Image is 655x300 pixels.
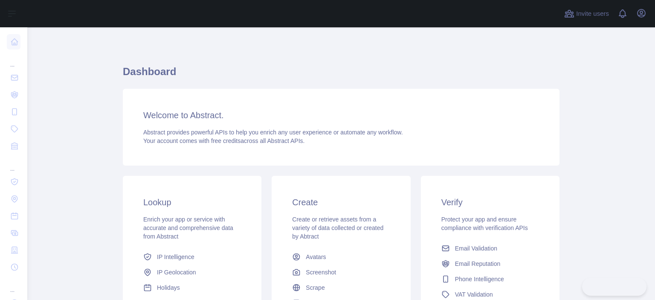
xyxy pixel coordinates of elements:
div: ... [7,277,20,294]
h3: Create [292,196,390,208]
span: Enrich your app or service with accurate and comprehensive data from Abstract [143,216,233,240]
span: Abstract provides powerful APIs to help you enrich any user experience or automate any workflow. [143,129,403,136]
span: Avatars [306,253,326,261]
span: IP Intelligence [157,253,194,261]
a: Phone Intelligence [438,271,542,287]
div: ... [7,51,20,68]
h1: Dashboard [123,65,559,85]
span: Protect your app and ensure compliance with verification APIs [441,216,528,231]
a: Scrape [289,280,393,295]
a: Holidays [140,280,244,295]
div: ... [7,155,20,172]
a: Email Reputation [438,256,542,271]
iframe: Toggle Customer Support [582,278,646,296]
span: IP Geolocation [157,268,196,277]
span: Email Reputation [455,259,501,268]
button: Invite users [562,7,611,20]
h3: Lookup [143,196,241,208]
span: Email Validation [455,244,497,253]
h3: Welcome to Abstract. [143,109,539,121]
a: Email Validation [438,241,542,256]
span: Phone Intelligence [455,275,504,283]
a: IP Intelligence [140,249,244,265]
span: Scrape [306,283,325,292]
h3: Verify [441,196,539,208]
span: VAT Validation [455,290,493,299]
a: IP Geolocation [140,265,244,280]
span: Holidays [157,283,180,292]
span: Your account comes with across all Abstract APIs. [143,137,304,144]
span: Screenshot [306,268,336,277]
a: Avatars [289,249,393,265]
span: free credits [211,137,241,144]
span: Create or retrieve assets from a variety of data collected or created by Abtract [292,216,383,240]
span: Invite users [576,9,609,19]
a: Screenshot [289,265,393,280]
